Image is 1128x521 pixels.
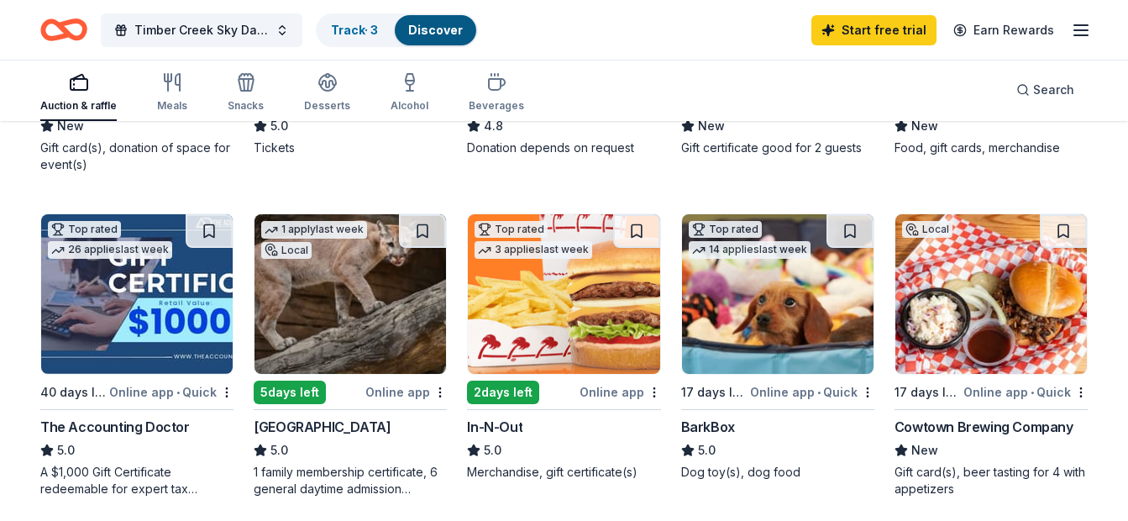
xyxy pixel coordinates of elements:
[895,464,1088,497] div: Gift card(s), beer tasting for 4 with appetizers
[963,382,1088,403] div: Online app Quick
[304,66,350,121] button: Desserts
[469,66,524,121] button: Beverages
[228,99,264,113] div: Snacks
[101,13,302,47] button: Timber Creek Sky Dancers Craft Show
[911,440,938,460] span: New
[943,15,1064,45] a: Earn Rewards
[467,381,539,404] div: 2 days left
[1033,80,1074,100] span: Search
[681,417,735,437] div: BarkBox
[681,213,874,481] a: Image for BarkBoxTop rated14 applieslast week17 days leftOnline app•QuickBarkBox5.0Dog toy(s), do...
[261,221,367,239] div: 1 apply last week
[391,99,428,113] div: Alcohol
[254,464,447,497] div: 1 family membership certificate, 6 general daytime admission ticket(s)
[40,213,233,497] a: Image for The Accounting DoctorTop rated26 applieslast week40 days leftOnline app•QuickThe Accoun...
[750,382,874,403] div: Online app Quick
[57,116,84,136] span: New
[304,99,350,113] div: Desserts
[316,13,478,47] button: Track· 3Discover
[254,214,446,374] img: Image for Houston Zoo
[270,116,288,136] span: 5.0
[895,382,960,403] div: 17 days left
[911,116,938,136] span: New
[48,221,121,238] div: Top rated
[40,10,87,50] a: Home
[176,386,180,399] span: •
[689,241,811,259] div: 14 applies last week
[1003,73,1088,107] button: Search
[484,440,501,460] span: 5.0
[57,440,75,460] span: 5.0
[48,241,172,259] div: 26 applies last week
[681,382,747,403] div: 17 days left
[580,382,661,403] div: Online app
[467,417,522,437] div: In-N-Out
[468,214,659,374] img: Image for In-N-Out
[681,464,874,481] div: Dog toy(s), dog food
[331,23,378,37] a: Track· 3
[40,417,190,437] div: The Accounting Doctor
[261,242,312,259] div: Local
[484,116,503,136] span: 4.8
[469,99,524,113] div: Beverages
[1031,386,1034,399] span: •
[895,417,1073,437] div: Cowtown Brewing Company
[157,66,187,121] button: Meals
[40,382,106,403] div: 40 days left
[895,214,1087,374] img: Image for Cowtown Brewing Company
[682,214,874,374] img: Image for BarkBox
[254,417,391,437] div: [GEOGRAPHIC_DATA]
[134,20,269,40] span: Timber Creek Sky Dancers Craft Show
[254,213,447,497] a: Image for Houston Zoo1 applylast weekLocal5days leftOnline app[GEOGRAPHIC_DATA]5.01 family member...
[228,66,264,121] button: Snacks
[811,15,937,45] a: Start free trial
[40,139,233,173] div: Gift card(s), donation of space for event(s)
[270,440,288,460] span: 5.0
[109,382,233,403] div: Online app Quick
[681,139,874,156] div: Gift certificate good for 2 guests
[391,66,428,121] button: Alcohol
[157,99,187,113] div: Meals
[475,241,592,259] div: 3 applies last week
[467,139,660,156] div: Donation depends on request
[254,381,326,404] div: 5 days left
[40,464,233,497] div: A $1,000 Gift Certificate redeemable for expert tax preparation or tax resolution services—recipi...
[467,464,660,481] div: Merchandise, gift certificate(s)
[817,386,821,399] span: •
[467,213,660,481] a: Image for In-N-OutTop rated3 applieslast week2days leftOnline appIn-N-Out5.0Merchandise, gift cer...
[408,23,463,37] a: Discover
[902,221,952,238] div: Local
[40,99,117,113] div: Auction & raffle
[40,66,117,121] button: Auction & raffle
[254,139,447,156] div: Tickets
[698,116,725,136] span: New
[698,440,716,460] span: 5.0
[895,139,1088,156] div: Food, gift cards, merchandise
[689,221,762,238] div: Top rated
[895,213,1088,497] a: Image for Cowtown Brewing CompanyLocal17 days leftOnline app•QuickCowtown Brewing CompanyNewGift ...
[475,221,548,238] div: Top rated
[41,214,233,374] img: Image for The Accounting Doctor
[365,382,447,403] div: Online app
